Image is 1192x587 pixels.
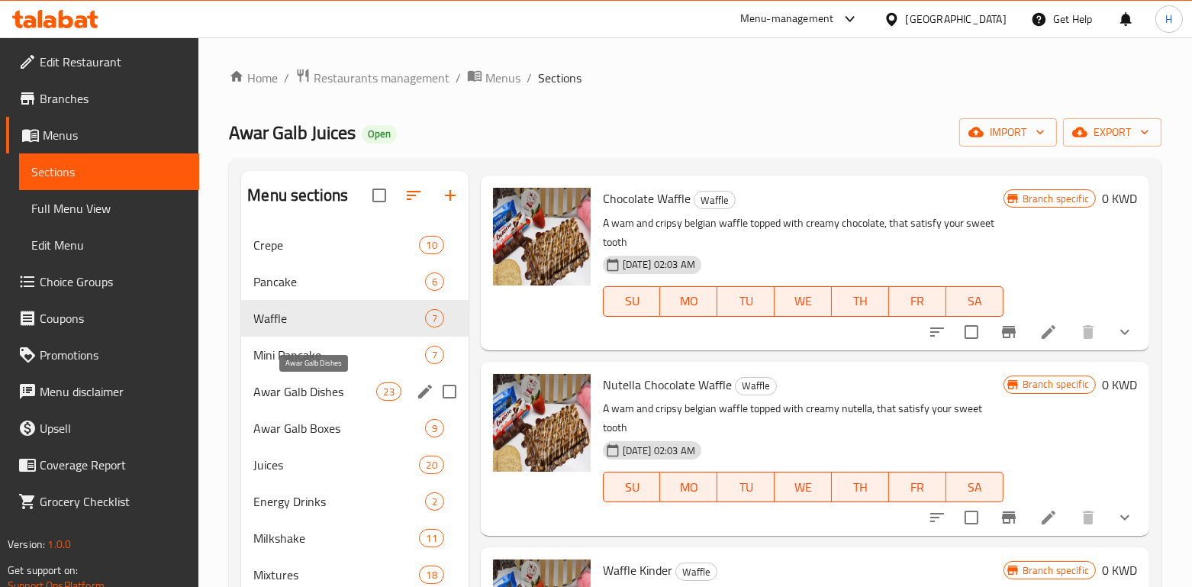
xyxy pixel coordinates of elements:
span: 23 [377,385,400,399]
div: items [425,346,444,364]
div: items [419,456,443,474]
a: Sections [19,153,199,190]
img: Nutella Chocolate Waffle [493,374,591,472]
button: TU [717,472,775,502]
button: sort-choices [919,314,955,350]
span: 2 [426,495,443,509]
button: TH [832,286,889,317]
li: / [284,69,289,87]
button: delete [1070,314,1107,350]
span: Nutella Chocolate Waffle [603,373,732,396]
span: TU [723,476,768,498]
span: Edit Restaurant [40,53,187,71]
div: Awar Galb Boxes9 [241,410,468,447]
button: export [1063,118,1161,147]
span: [DATE] 02:03 AM [617,257,701,272]
span: Mixtures [253,566,419,584]
nav: breadcrumb [229,68,1161,88]
span: Branch specific [1016,563,1095,578]
div: Waffle [735,377,777,395]
button: WE [775,286,832,317]
span: Edit Menu [31,236,187,254]
span: [DATE] 02:03 AM [617,443,701,458]
img: Chocolate Waffle [493,188,591,285]
button: show more [1107,314,1143,350]
div: Juices20 [241,447,468,483]
span: Chocolate Waffle [603,187,691,210]
span: Sort sections [395,177,432,214]
span: Coupons [40,309,187,327]
a: Coupons [6,300,199,337]
span: Awar Galb Dishes [253,382,376,401]
h6: 0 KWD [1102,560,1137,581]
a: Edit Restaurant [6,44,199,80]
a: Edit menu item [1039,323,1058,341]
a: Upsell [6,410,199,447]
span: Branch specific [1016,377,1095,392]
a: Edit menu item [1039,508,1058,527]
span: 6 [426,275,443,289]
button: SA [946,472,1004,502]
button: SA [946,286,1004,317]
h6: 0 KWD [1102,188,1137,209]
span: Waffle [694,192,735,209]
span: Waffle [676,563,717,581]
span: FR [895,476,940,498]
div: items [425,419,444,437]
span: MO [666,290,711,312]
a: Coverage Report [6,447,199,483]
span: Mini Pancake [253,346,424,364]
a: Menu disclaimer [6,373,199,410]
span: TH [838,290,883,312]
span: SU [610,290,655,312]
div: Menu-management [740,10,834,28]
div: items [425,309,444,327]
div: Awar Galb Dishes23edit [241,373,468,410]
span: Pancake [253,273,424,291]
span: 11 [420,531,443,546]
button: MO [660,472,717,502]
a: Edit Menu [19,227,199,263]
button: edit [414,380,437,403]
div: Energy Drinks2 [241,483,468,520]
button: MO [660,286,717,317]
span: MO [666,476,711,498]
span: 10 [420,238,443,253]
span: SA [952,476,997,498]
span: 20 [420,458,443,473]
li: / [456,69,461,87]
span: Branch specific [1016,192,1095,206]
span: Open [362,127,397,140]
p: A wam and cripsy belgian waffle topped with creamy chocolate, that satisfy your sweet tooth [603,214,1004,252]
span: Juices [253,456,419,474]
div: items [425,273,444,291]
span: 7 [426,311,443,326]
span: Promotions [40,346,187,364]
div: Waffle7 [241,300,468,337]
span: Coverage Report [40,456,187,474]
span: Full Menu View [31,199,187,218]
div: Waffle [675,563,717,581]
span: Upsell [40,419,187,437]
button: Branch-specific-item [991,314,1027,350]
div: items [419,236,443,254]
a: Branches [6,80,199,117]
span: 7 [426,348,443,363]
button: TU [717,286,775,317]
li: / [527,69,532,87]
span: Crepe [253,236,419,254]
button: SU [603,286,661,317]
div: Crepe10 [241,227,468,263]
span: Waffle [253,309,424,327]
span: Select to update [955,316,987,348]
a: Grocery Checklist [6,483,199,520]
span: Waffle [736,377,776,395]
span: WE [781,476,826,498]
a: Promotions [6,337,199,373]
span: export [1075,123,1149,142]
span: Awar Galb Boxes [253,419,424,437]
